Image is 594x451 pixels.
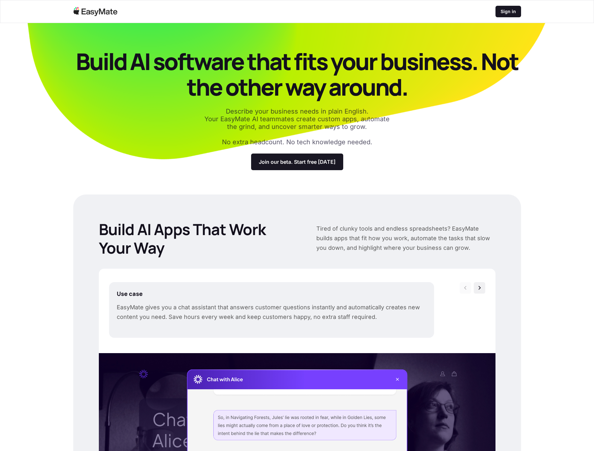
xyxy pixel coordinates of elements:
a: Sign in [495,6,521,17]
p: Build AI Apps That Work Your Way [99,220,296,257]
p: Build AI software that fits your business. Not the other way around. [73,49,521,100]
p: Sign in [501,8,516,15]
p: No extra headcount. No tech knowledge needed. [222,138,372,146]
p: Join our beta. Start free [DATE] [259,159,336,165]
p: Describe your business needs in plain English. Your EasyMate AI teammates create custom apps, aut... [201,107,393,131]
a: Join our beta. Start free [DATE] [251,154,343,170]
p: Tired of clunky tools and endless spreadsheets? EasyMate builds apps that fit how you work, autom... [316,224,495,253]
p: EasyMate gives you a chat assistant that answers customer questions instantly and automatically c... [117,303,426,322]
p: Use case [117,290,426,297]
